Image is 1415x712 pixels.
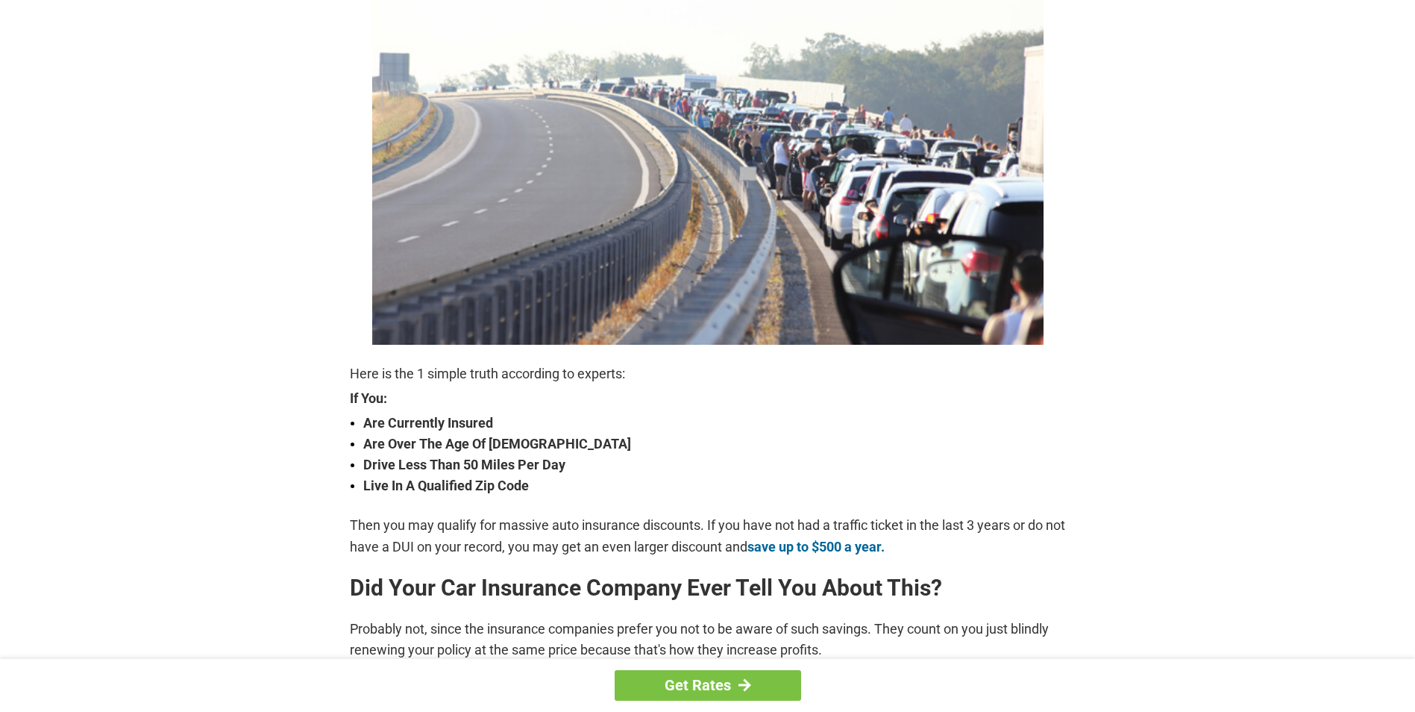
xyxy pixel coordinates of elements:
p: Then you may qualify for massive auto insurance discounts. If you have not had a traffic ticket i... [350,515,1066,557]
strong: Are Over The Age Of [DEMOGRAPHIC_DATA] [363,434,1066,455]
h2: Did Your Car Insurance Company Ever Tell You About This? [350,576,1066,600]
strong: Live In A Qualified Zip Code [363,475,1066,496]
p: Here is the 1 simple truth according to experts: [350,363,1066,384]
strong: Drive Less Than 50 Miles Per Day [363,455,1066,475]
a: save up to $500 a year. [747,539,885,555]
strong: Are Currently Insured [363,413,1066,434]
strong: If You: [350,392,1066,405]
p: Probably not, since the insurance companies prefer you not to be aware of such savings. They coun... [350,619,1066,661]
a: Get Rates [615,670,801,701]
